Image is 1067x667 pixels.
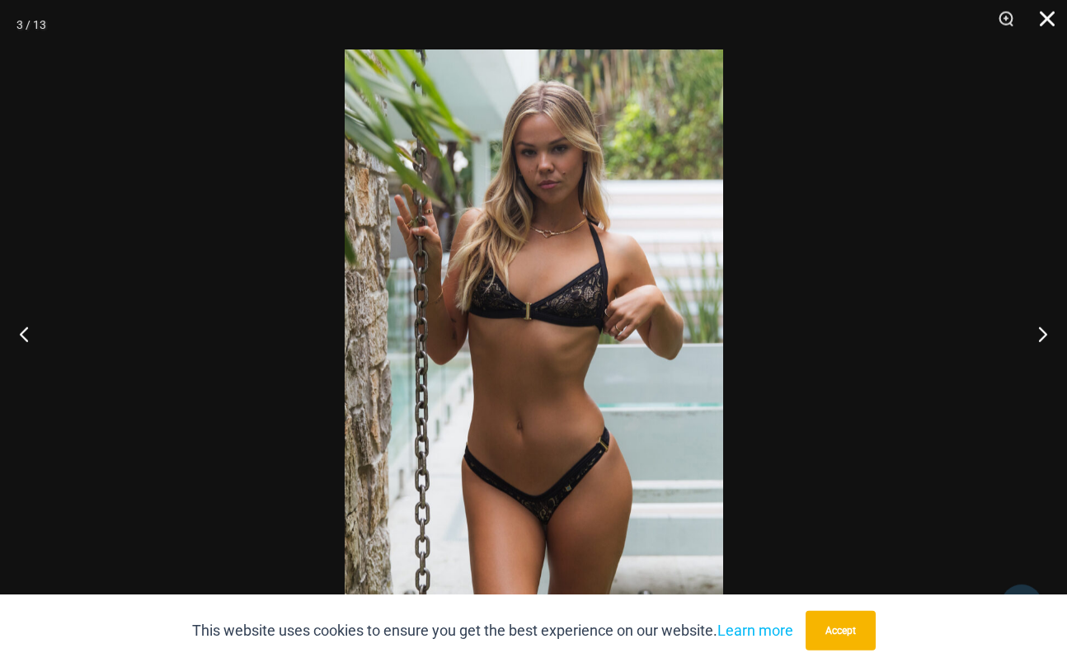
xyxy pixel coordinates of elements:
img: Highway Robbery Black Gold 359 Clip Top 439 Clip Bottom 01v2 [345,49,723,617]
button: Accept [806,611,876,651]
div: 3 / 13 [16,12,46,37]
a: Learn more [717,622,793,639]
p: This website uses cookies to ensure you get the best experience on our website. [192,618,793,643]
button: Next [1005,293,1067,375]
